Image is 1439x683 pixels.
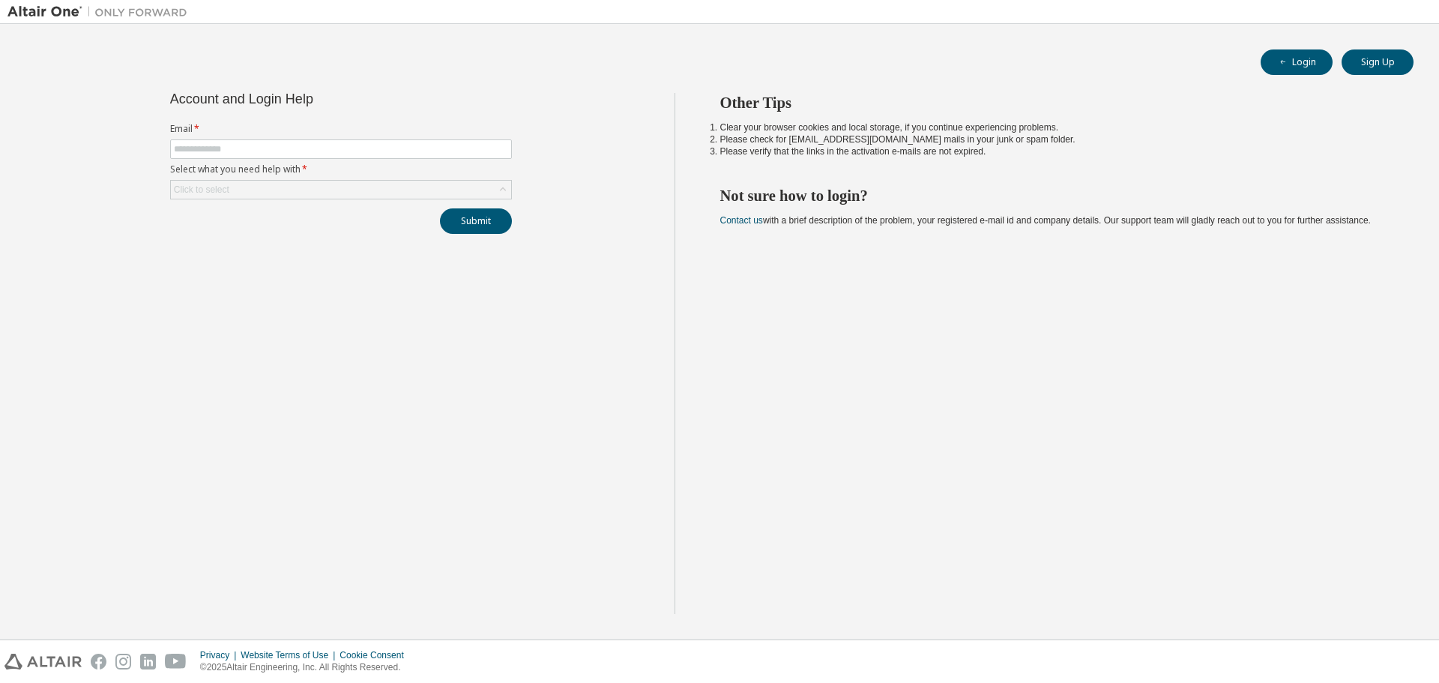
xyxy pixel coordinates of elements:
p: © 2025 Altair Engineering, Inc. All Rights Reserved. [200,661,413,674]
div: Privacy [200,649,241,661]
li: Please check for [EMAIL_ADDRESS][DOMAIN_NAME] mails in your junk or spam folder. [720,133,1387,145]
div: Click to select [174,184,229,196]
span: with a brief description of the problem, your registered e-mail id and company details. Our suppo... [720,215,1371,226]
div: Website Terms of Use [241,649,340,661]
img: altair_logo.svg [4,654,82,670]
button: Sign Up [1342,49,1414,75]
li: Please verify that the links in the activation e-mails are not expired. [720,145,1387,157]
img: linkedin.svg [140,654,156,670]
button: Login [1261,49,1333,75]
h2: Other Tips [720,93,1387,112]
li: Clear your browser cookies and local storage, if you continue experiencing problems. [720,121,1387,133]
div: Account and Login Help [170,93,444,105]
a: Contact us [720,215,763,226]
h2: Not sure how to login? [720,186,1387,205]
img: Altair One [7,4,195,19]
img: youtube.svg [165,654,187,670]
label: Email [170,123,512,135]
label: Select what you need help with [170,163,512,175]
div: Click to select [171,181,511,199]
button: Submit [440,208,512,234]
img: instagram.svg [115,654,131,670]
div: Cookie Consent [340,649,412,661]
img: facebook.svg [91,654,106,670]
